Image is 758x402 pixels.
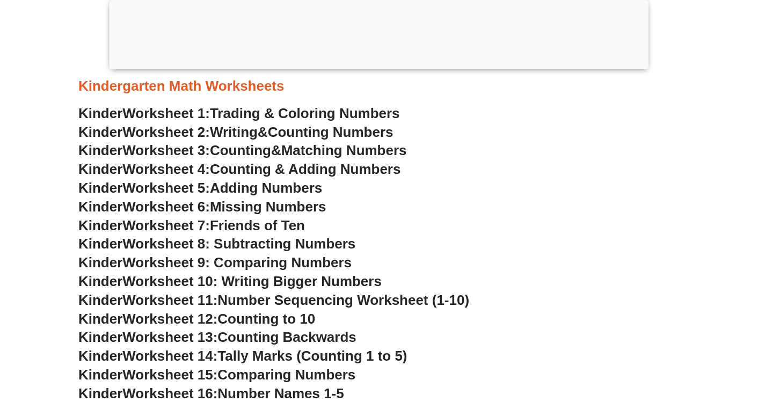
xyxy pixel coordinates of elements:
[268,124,393,140] span: Counting Numbers
[217,292,469,308] span: Number Sequencing Worksheet (1-10)
[78,217,305,233] a: KinderWorksheet 7:Friends of Ten
[78,161,401,177] a: KinderWorksheet 4:Counting & Adding Numbers
[122,367,217,383] span: Worksheet 15:
[122,142,210,158] span: Worksheet 3:
[78,311,122,327] span: Kinder
[217,348,407,364] span: Tally Marks (Counting 1 to 5)
[122,124,210,140] span: Worksheet 2:
[579,281,758,402] iframe: Chat Widget
[78,236,122,252] span: Kinder
[210,180,322,196] span: Adding Numbers
[78,142,407,158] a: KinderWorksheet 3:Counting&Matching Numbers
[210,105,400,121] span: Trading & Coloring Numbers
[281,142,407,158] span: Matching Numbers
[78,254,122,271] span: Kinder
[78,199,122,215] span: Kinder
[122,180,210,196] span: Worksheet 5:
[122,236,355,252] span: Worksheet 8: Subtracting Numbers
[78,142,122,158] span: Kinder
[78,161,122,177] span: Kinder
[78,180,122,196] span: Kinder
[78,124,393,140] a: KinderWorksheet 2:Writing&Counting Numbers
[78,236,355,252] a: KinderWorksheet 8: Subtracting Numbers
[122,199,210,215] span: Worksheet 6:
[217,367,355,383] span: Comparing Numbers
[122,161,210,177] span: Worksheet 4:
[78,77,680,96] h3: Kindergarten Math Worksheets
[78,254,352,271] a: KinderWorksheet 9: Comparing Numbers
[122,348,217,364] span: Worksheet 14:
[78,348,122,364] span: Kinder
[122,292,217,308] span: Worksheet 11:
[122,311,217,327] span: Worksheet 12:
[78,292,122,308] span: Kinder
[122,329,217,345] span: Worksheet 13:
[122,217,210,233] span: Worksheet 7:
[78,329,122,345] span: Kinder
[78,273,122,289] span: Kinder
[210,124,258,140] span: Writing
[78,385,122,401] span: Kinder
[78,273,382,289] a: KinderWorksheet 10: Writing Bigger Numbers
[217,329,356,345] span: Counting Backwards
[78,124,122,140] span: Kinder
[210,161,401,177] span: Counting & Adding Numbers
[210,142,271,158] span: Counting
[78,105,400,121] a: KinderWorksheet 1:Trading & Coloring Numbers
[122,105,210,121] span: Worksheet 1:
[217,385,344,401] span: Number Names 1-5
[122,273,382,289] span: Worksheet 10: Writing Bigger Numbers
[217,311,315,327] span: Counting to 10
[78,367,122,383] span: Kinder
[122,254,352,271] span: Worksheet 9: Comparing Numbers
[210,217,305,233] span: Friends of Ten
[78,199,326,215] a: KinderWorksheet 6:Missing Numbers
[78,180,322,196] a: KinderWorksheet 5:Adding Numbers
[78,105,122,121] span: Kinder
[78,217,122,233] span: Kinder
[122,385,217,401] span: Worksheet 16:
[210,199,326,215] span: Missing Numbers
